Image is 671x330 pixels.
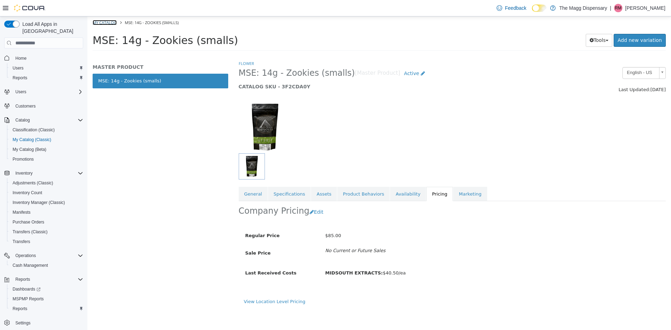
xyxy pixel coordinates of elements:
[13,102,38,110] a: Customers
[37,3,91,9] span: MSE: 14g - Zookies (smalls)
[13,147,46,152] span: My Catalog (Beta)
[625,4,665,12] p: [PERSON_NAME]
[10,179,83,187] span: Adjustments (Classic)
[303,170,339,185] a: Availability
[7,294,86,304] button: MSPMP Reports
[151,51,268,62] span: MSE: 14g - Zookies (smalls)
[1,251,86,261] button: Operations
[505,5,526,12] span: Feedback
[13,169,83,177] span: Inventory
[181,170,223,185] a: Specifications
[238,254,318,259] span: $40.50/ea
[10,208,33,217] a: Manifests
[614,4,622,12] div: Rebecca Mays
[222,189,240,202] button: Edit
[10,218,83,226] span: Purchase Orders
[10,295,46,303] a: MSPMP Reports
[7,73,86,83] button: Reports
[15,89,26,95] span: Users
[13,286,41,292] span: Dashboards
[224,170,250,185] a: Assets
[10,285,43,293] a: Dashboards
[1,168,86,178] button: Inventory
[13,275,83,284] span: Reports
[13,53,83,62] span: Home
[5,57,141,72] a: MSE: 14g - Zookies (smalls)
[339,170,366,185] a: Pricing
[20,21,83,35] span: Load All Apps in [GEOGRAPHIC_DATA]
[498,17,525,30] button: Tools
[13,251,83,260] span: Operations
[151,44,167,50] a: Flower
[10,237,33,246] a: Transfers
[7,207,86,217] button: Manifests
[238,217,254,222] span: $85.00
[13,127,55,133] span: Classification (Classic)
[10,228,83,236] span: Transfers (Classic)
[13,88,83,96] span: Users
[151,170,180,185] a: General
[13,116,83,124] span: Catalog
[10,305,30,313] a: Reports
[151,189,222,200] h2: Company Pricing
[7,261,86,270] button: Cash Management
[13,229,48,235] span: Transfers (Classic)
[13,239,30,244] span: Transfers
[10,261,83,270] span: Cash Management
[10,208,83,217] span: Manifests
[10,126,58,134] a: Classification (Classic)
[313,51,341,64] a: Active
[531,71,563,76] span: Last Updated:
[7,304,86,314] button: Reports
[10,155,83,163] span: Promotions
[10,145,49,154] a: My Catalog (Beta)
[13,319,33,327] a: Settings
[13,116,33,124] button: Catalog
[13,180,53,186] span: Adjustments (Classic)
[5,3,29,9] a: My Catalog
[13,296,44,302] span: MSPMP Reports
[13,190,42,196] span: Inventory Count
[1,101,86,111] button: Customers
[10,189,45,197] a: Inventory Count
[158,234,183,239] span: Sale Price
[15,170,33,176] span: Inventory
[7,154,86,164] button: Promotions
[10,198,68,207] a: Inventory Manager (Classic)
[158,217,192,222] span: Regular Price
[15,320,30,326] span: Settings
[10,64,26,72] a: Users
[10,74,83,82] span: Reports
[10,295,83,303] span: MSPMP Reports
[1,274,86,284] button: Reports
[13,102,83,110] span: Customers
[13,318,83,327] span: Settings
[10,126,83,134] span: Classification (Classic)
[10,135,83,144] span: My Catalog (Classic)
[7,145,86,154] button: My Catalog (Beta)
[532,5,547,12] input: Dark Mode
[238,254,296,259] b: MIDSOUTH EXTRACTS:
[7,284,86,294] a: Dashboards
[10,145,83,154] span: My Catalog (Beta)
[13,169,35,177] button: Inventory
[10,305,83,313] span: Reports
[13,137,51,142] span: My Catalog (Classic)
[563,71,578,76] span: [DATE]
[526,17,578,30] a: Add new variation
[15,103,36,109] span: Customers
[10,135,54,144] a: My Catalog (Classic)
[10,74,30,82] a: Reports
[1,87,86,97] button: Users
[151,85,204,137] img: 150
[13,156,34,162] span: Promotions
[13,219,44,225] span: Purchase Orders
[13,88,29,96] button: Users
[157,283,218,288] a: View Location Level Pricing
[7,227,86,237] button: Transfers (Classic)
[267,54,313,60] small: [Master Product]
[14,5,45,12] img: Cova
[535,51,578,63] a: English - US
[7,135,86,145] button: My Catalog (Classic)
[317,54,332,60] span: Active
